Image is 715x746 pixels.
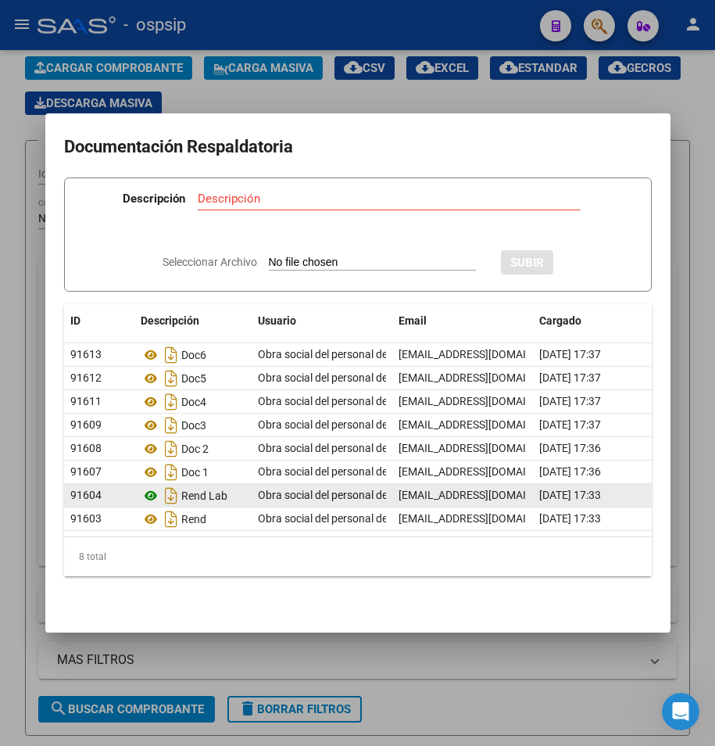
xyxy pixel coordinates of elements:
[70,465,102,478] span: 91607
[258,314,296,327] span: Usuario
[258,395,584,407] span: Obra social del personal de la actividad cervecera y afines OSPACA .
[539,465,601,478] span: [DATE] 17:36
[161,507,181,532] i: Descargar documento
[70,314,80,327] span: ID
[399,442,572,454] span: [EMAIL_ADDRESS][DOMAIN_NAME]
[161,366,181,391] i: Descargar documento
[70,395,102,407] span: 91611
[399,348,572,360] span: [EMAIL_ADDRESS][DOMAIN_NAME]
[70,512,102,525] span: 91603
[258,512,584,525] span: Obra social del personal de la actividad cervecera y afines OSPACA .
[539,489,601,501] span: [DATE] 17:33
[141,389,245,414] div: Doc4
[539,395,601,407] span: [DATE] 17:37
[258,348,584,360] span: Obra social del personal de la actividad cervecera y afines OSPACA .
[399,512,572,525] span: [EMAIL_ADDRESS][DOMAIN_NAME]
[662,693,699,730] iframe: Intercom live chat
[539,512,601,525] span: [DATE] 17:33
[70,489,102,501] span: 91604
[161,343,181,368] i: Descargar documento
[70,442,102,454] span: 91608
[258,465,584,478] span: Obra social del personal de la actividad cervecera y afines OSPACA .
[141,413,245,438] div: Doc3
[141,460,245,485] div: Doc 1
[141,366,245,391] div: Doc5
[134,304,252,338] datatable-header-cell: Descripción
[399,395,572,407] span: [EMAIL_ADDRESS][DOMAIN_NAME]
[258,418,584,431] span: Obra social del personal de la actividad cervecera y afines OSPACA .
[399,489,572,501] span: [EMAIL_ADDRESS][DOMAIN_NAME]
[141,343,245,368] div: Doc6
[161,436,181,461] i: Descargar documento
[539,371,601,384] span: [DATE] 17:37
[399,314,427,327] span: Email
[141,314,199,327] span: Descripción
[123,190,185,208] p: Descripción
[141,436,245,461] div: Doc 2
[64,132,652,162] h2: Documentación Respaldatoria
[161,460,181,485] i: Descargar documento
[539,418,601,431] span: [DATE] 17:37
[399,418,572,431] span: [EMAIL_ADDRESS][DOMAIN_NAME]
[70,418,102,431] span: 91609
[141,507,245,532] div: Rend
[258,371,584,384] span: Obra social del personal de la actividad cervecera y afines OSPACA .
[161,389,181,414] i: Descargar documento
[399,465,572,478] span: [EMAIL_ADDRESS][DOMAIN_NAME]
[399,371,572,384] span: [EMAIL_ADDRESS][DOMAIN_NAME]
[252,304,392,338] datatable-header-cell: Usuario
[161,413,181,438] i: Descargar documento
[392,304,533,338] datatable-header-cell: Email
[258,489,584,501] span: Obra social del personal de la actividad cervecera y afines OSPACA .
[501,250,553,274] button: SUBIR
[141,483,245,508] div: Rend Lab
[70,371,102,384] span: 91612
[163,256,257,268] span: Seleccionar Archivo
[539,314,581,327] span: Cargado
[64,304,134,338] datatable-header-cell: ID
[161,483,181,508] i: Descargar documento
[533,304,650,338] datatable-header-cell: Cargado
[258,442,584,454] span: Obra social del personal de la actividad cervecera y afines OSPACA .
[64,537,652,576] div: 8 total
[539,348,601,360] span: [DATE] 17:37
[70,348,102,360] span: 91613
[539,442,601,454] span: [DATE] 17:36
[510,256,544,270] span: SUBIR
